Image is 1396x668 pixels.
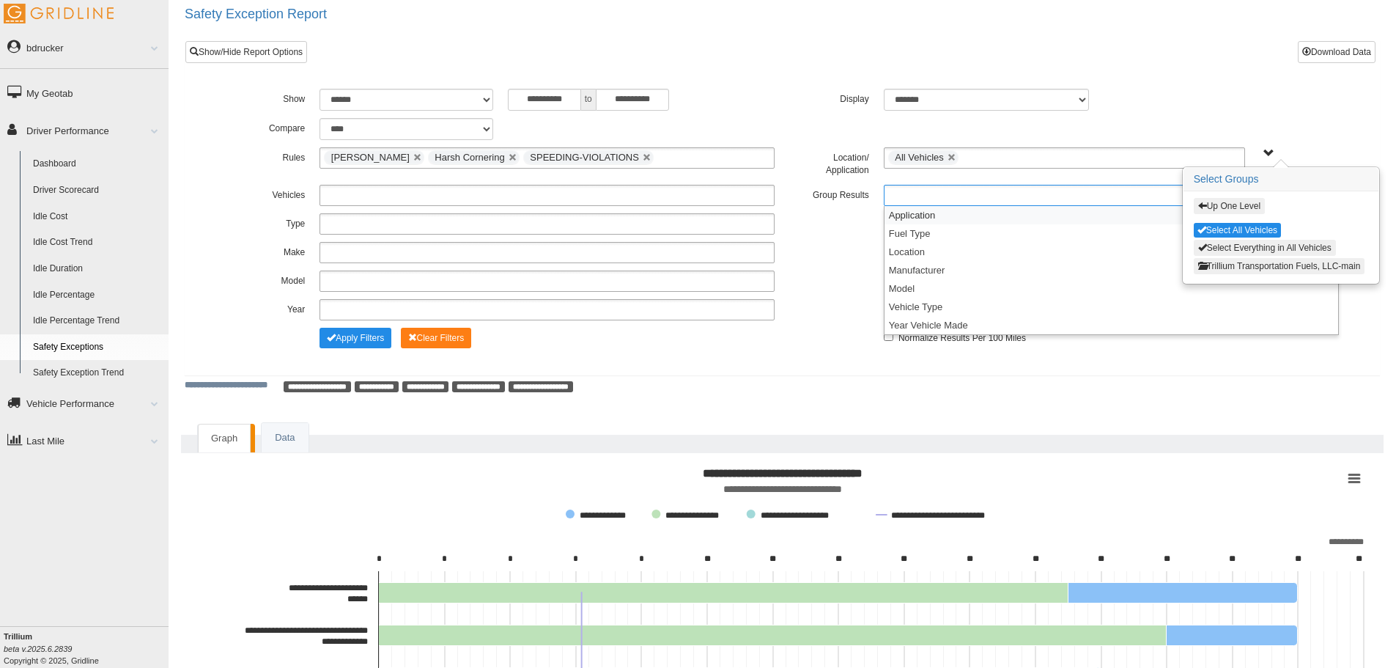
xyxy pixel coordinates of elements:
a: Show/Hide Report Options [185,41,307,63]
path: 22-22553-Andrew-Zesati NW CA, 7. Harsh Braking. [1068,582,1298,603]
span: [PERSON_NAME] [331,152,410,163]
button: Show SPEEDING-VIOLATIONS [747,510,861,520]
a: Idle Percentage Trend [26,308,169,334]
h2: Safety Exception Report [185,7,1396,22]
button: Show Current Average Exceptions [876,510,1000,520]
li: Location [884,243,1338,261]
label: Rules [218,147,312,165]
label: Compare [218,118,312,136]
a: Driver Scorecard [26,177,169,204]
label: Display [782,89,876,106]
a: Safety Exception Trend [26,360,169,386]
span: SPEEDING-VIOLATIONS [530,152,639,163]
span: Harsh Cornering [435,152,504,163]
button: Select All Vehicles [1194,223,1281,238]
button: View chart menu, Safety Exceptions Grouped by Vehicle [1344,469,1364,489]
a: Safety Exceptions [26,334,169,361]
li: Manufacturer [884,261,1338,279]
li: Year Vehicle Made [884,316,1338,334]
label: Show [218,89,312,106]
button: Trillium Transportation Fuels, LLC-main [1194,258,1365,274]
a: Idle Percentage [26,282,169,309]
h3: Select Groups [1183,168,1379,191]
button: Change Filter Options [320,328,391,348]
li: Fuel Type [884,224,1338,243]
img: Gridline [4,4,114,23]
li: Application [884,206,1338,224]
a: Graph [198,424,251,453]
a: Dashboard [26,151,169,177]
label: Group Results [782,185,876,202]
path: 23-21522-Des-Govett (Construction) Construction, 4. Harsh Braking. [1167,625,1298,645]
i: beta v.2025.6.2839 [4,645,72,653]
label: Normalize Results Per 100 Miles [898,328,1026,345]
path: 23-21522-Des-Govett (Construction) Construction, 24. Harsh Cornering. [379,625,1167,645]
li: Vehicle Type [884,298,1338,316]
button: Show Harsh Cornering [651,510,730,520]
label: Model [218,271,312,288]
a: Idle Cost Trend [26,230,169,256]
label: Location/ Application [782,147,876,177]
b: Trillium [4,632,32,641]
span: All Vehicles [895,152,943,163]
button: Download Data [1298,41,1375,63]
button: Change Filter Options [401,328,472,348]
a: Data [262,423,308,453]
a: Idle Cost [26,204,169,230]
li: Model [884,279,1338,298]
button: Show Harsh Braking [566,510,635,520]
label: Vehicles [218,185,312,202]
div: Copyright © 2025, Gridline [4,631,169,667]
path: 22-22553-Andrew-Zesati NW CA, 21. Harsh Cornering. [379,582,1068,603]
label: Year [218,299,312,317]
a: Idle Duration [26,256,169,282]
button: Select Everything in All Vehicles [1194,240,1336,256]
label: Type [218,213,312,231]
label: Make [218,242,312,260]
button: Up One Level [1194,198,1265,214]
span: to [581,89,596,111]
